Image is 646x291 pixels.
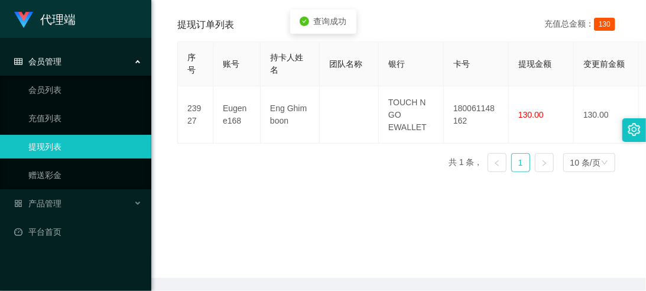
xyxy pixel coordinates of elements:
a: 图标: dashboard平台首页 [14,220,142,244]
a: 充值列表 [28,106,142,130]
li: 1 [511,153,530,172]
a: 赠送彩金 [28,163,142,187]
span: 序号 [187,53,196,75]
span: 130 [594,18,615,31]
i: 图标: appstore-o [14,199,22,208]
span: 团队名称 [329,59,362,69]
td: 180061148162 [444,86,509,144]
span: 提现金额 [518,59,551,69]
div: 10 条/页 [570,154,600,172]
td: 130.00 [574,86,639,144]
i: 图标: right [541,160,548,167]
a: 1 [512,154,530,172]
td: 23927 [178,86,213,144]
span: 产品管理 [14,199,61,208]
span: 卡号 [453,59,470,69]
span: 130.00 [518,110,544,119]
span: 提现订单列表 [177,18,234,32]
i: icon: check-circle [300,17,309,26]
span: 账号 [223,59,239,69]
h1: 代理端 [40,1,76,38]
i: 图标: table [14,57,22,66]
li: 上一页 [488,153,507,172]
li: 共 1 条， [449,153,483,172]
li: 下一页 [535,153,554,172]
span: 持卡人姓名 [270,53,303,75]
div: 充值总金额： [544,18,620,32]
i: 图标: left [494,160,501,167]
a: 会员列表 [28,78,142,102]
td: TOUCH N GO EWALLET [379,86,444,144]
i: 图标: setting [628,123,641,136]
i: 图标: down [601,159,608,167]
td: Eng Ghim boon [261,86,320,144]
span: 变更前金额 [583,59,625,69]
span: 会员管理 [14,57,61,66]
img: logo.9652507e.png [14,12,33,28]
span: 银行 [388,59,405,69]
span: 查询成功 [314,17,347,26]
a: 代理端 [14,14,76,24]
td: Eugene168 [213,86,261,144]
a: 提现列表 [28,135,142,159]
